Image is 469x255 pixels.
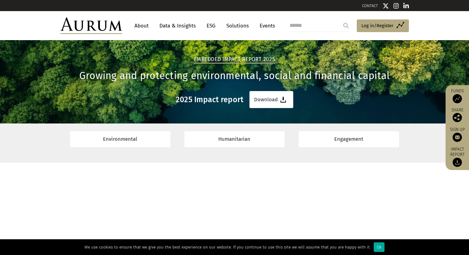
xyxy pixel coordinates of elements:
a: Funds [449,88,466,103]
h3: 2025 Impact report [176,95,244,104]
a: Solutions [223,20,252,31]
a: ESG [204,20,219,31]
a: Environmental [70,131,171,147]
a: Engagement [298,131,399,147]
img: Aurum [60,17,122,34]
div: Share [449,108,466,122]
a: Sign up [449,127,466,142]
a: Impact report [449,147,466,167]
h1: Growing and protecting environmental, social and financial capital [60,70,409,82]
a: CONTACT [362,3,378,8]
img: Access Funds [453,94,462,103]
a: About [131,20,152,31]
span: Log in/Register [361,22,393,29]
a: Humanitarian [184,131,285,147]
a: Events [257,20,275,31]
input: Submit [340,19,352,32]
a: Download [249,91,293,108]
a: Data & Insights [156,20,199,31]
div: Ok [374,242,385,252]
a: Log in/Register [357,19,409,32]
img: Linkedin icon [403,3,409,9]
h2: Embedded Impact report 2025 [194,56,275,64]
img: Twitter icon [383,3,389,9]
img: Share this post [453,113,462,122]
img: Sign up to our newsletter [453,133,462,142]
img: Instagram icon [393,3,399,9]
